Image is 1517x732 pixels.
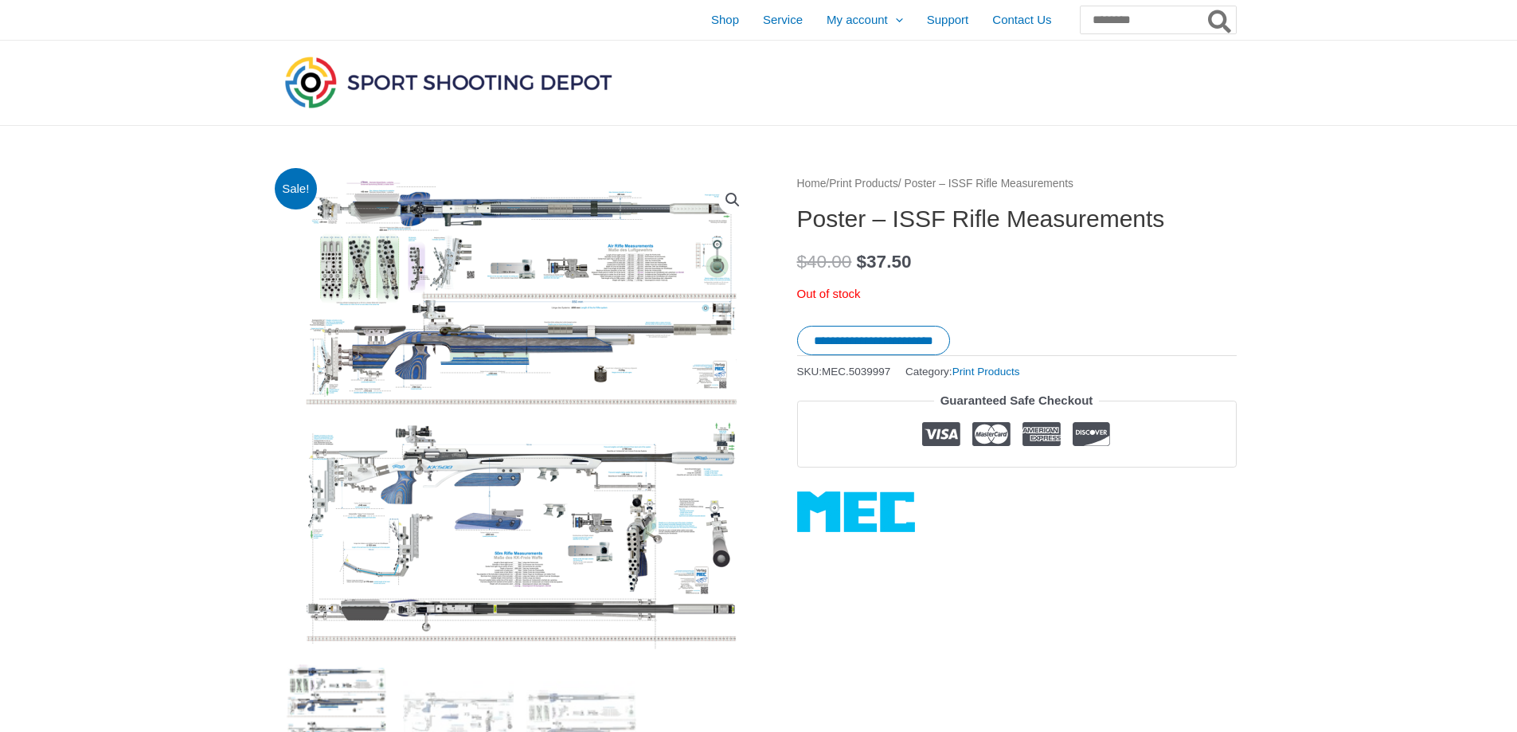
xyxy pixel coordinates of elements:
a: MEC [797,491,915,532]
bdi: 40.00 [797,252,852,272]
span: SKU: [797,362,891,382]
h1: Poster – ISSF Rifle Measurements [797,205,1237,233]
legend: Guaranteed Safe Checkout [934,389,1100,412]
span: $ [797,252,807,272]
p: Out of stock [797,283,1237,305]
span: MEC.5039997 [822,366,890,378]
a: Print Products [952,366,1020,378]
a: Print Products [829,178,898,190]
bdi: 37.50 [857,252,912,272]
span: Sale! [275,168,317,210]
span: Category: [905,362,1019,382]
span: $ [857,252,867,272]
img: Sport Shooting Depot [281,53,616,112]
nav: Breadcrumb [797,174,1237,194]
a: Home [797,178,827,190]
button: Search [1205,6,1236,33]
img: Poster - ISSF Rifle Measurements [281,174,759,652]
a: View full-screen image gallery [718,186,747,214]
